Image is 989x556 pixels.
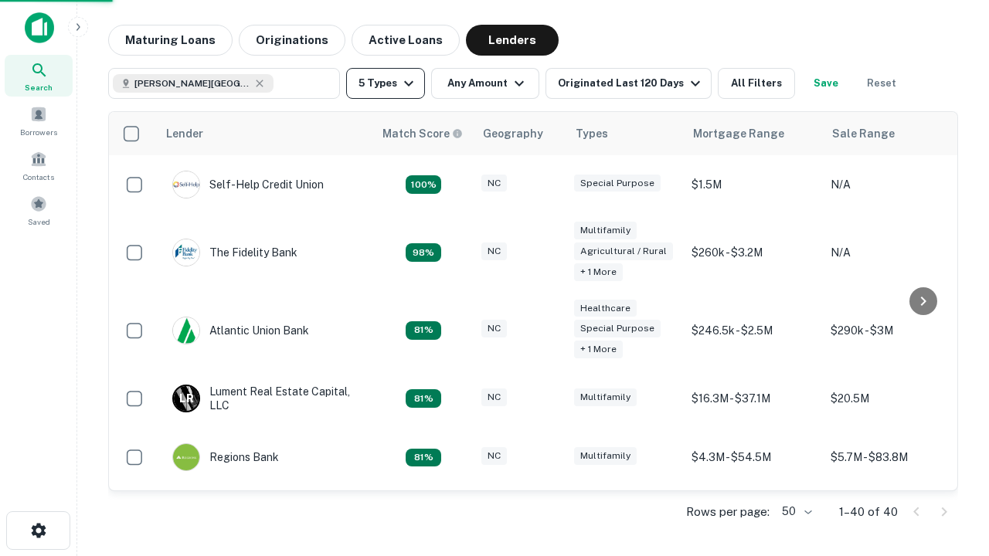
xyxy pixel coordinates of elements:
div: NC [481,447,507,465]
div: Atlantic Union Bank [172,317,309,344]
button: Active Loans [352,25,460,56]
button: Lenders [466,25,559,56]
div: Special Purpose [574,320,661,337]
td: $16.3M - $37.1M [684,369,823,428]
button: Save your search to get updates of matches that match your search criteria. [801,68,851,99]
div: Matching Properties: 5, hasApolloMatch: undefined [406,389,441,408]
div: Multifamily [574,447,637,465]
div: Originated Last 120 Days [558,74,705,93]
a: Saved [5,189,73,231]
button: Originations [239,25,345,56]
div: NC [481,388,507,406]
div: Multifamily [574,388,637,406]
img: picture [173,444,199,470]
th: Lender [157,112,373,155]
div: Types [576,124,608,143]
th: Capitalize uses an advanced AI algorithm to match your search with the best lender. The match sco... [373,112,474,155]
th: Sale Range [823,112,962,155]
img: capitalize-icon.png [25,12,54,43]
div: NC [481,320,507,337]
button: Maturing Loans [108,25,233,56]
th: Types [566,112,684,155]
td: N/A [823,155,962,214]
div: Matching Properties: 5, hasApolloMatch: undefined [406,321,441,340]
p: L R [179,391,193,407]
div: Regions Bank [172,443,279,471]
div: Agricultural / Rural [574,242,673,260]
div: + 1 more [574,341,623,358]
span: Contacts [23,171,54,183]
div: The Fidelity Bank [172,239,297,266]
div: NC [481,242,507,260]
div: NC [481,175,507,192]
div: Geography [483,124,543,143]
img: picture [173,171,199,198]
p: 1–40 of 40 [839,503,898,521]
a: Contacts [5,144,73,186]
td: $5.7M - $83.8M [823,428,962,486]
a: Search [5,55,73,97]
th: Mortgage Range [684,112,823,155]
a: Borrowers [5,100,73,141]
span: Borrowers [20,126,57,138]
td: $260k - $3.2M [684,214,823,292]
div: 50 [776,500,814,523]
td: $290k - $3M [823,292,962,370]
td: $230k - $295k [823,486,962,545]
h6: Match Score [382,125,460,142]
td: $4.3M - $54.5M [684,428,823,486]
button: Originated Last 120 Days [545,68,712,99]
span: Search [25,81,53,93]
th: Geography [474,112,566,155]
div: + 1 more [574,263,623,281]
button: Reset [857,68,906,99]
div: Lument Real Estate Capital, LLC [172,385,358,412]
div: Sale Range [832,124,895,143]
td: $20.5M [823,369,962,428]
div: Lender [166,124,203,143]
div: Matching Properties: 6, hasApolloMatch: undefined [406,243,441,262]
span: Saved [28,215,50,228]
div: Matching Properties: 5, hasApolloMatch: undefined [406,449,441,467]
span: [PERSON_NAME][GEOGRAPHIC_DATA], [GEOGRAPHIC_DATA] [134,76,250,90]
p: Rows per page: [686,503,770,521]
div: Healthcare [574,300,637,317]
td: $1.5M [684,155,823,214]
img: picture [173,317,199,344]
button: All Filters [718,68,795,99]
button: Any Amount [431,68,539,99]
div: Capitalize uses an advanced AI algorithm to match your search with the best lender. The match sco... [382,125,463,142]
div: Self-help Credit Union [172,171,324,198]
div: Special Purpose [574,175,661,192]
img: picture [173,239,199,266]
div: Multifamily [574,222,637,239]
div: Matching Properties: 11, hasApolloMatch: undefined [406,175,441,194]
td: N/A [823,214,962,292]
div: Mortgage Range [693,124,784,143]
td: $246.5k - $2.5M [684,292,823,370]
iframe: Chat Widget [912,432,989,507]
button: 5 Types [346,68,425,99]
td: $184k - $236k [684,486,823,545]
